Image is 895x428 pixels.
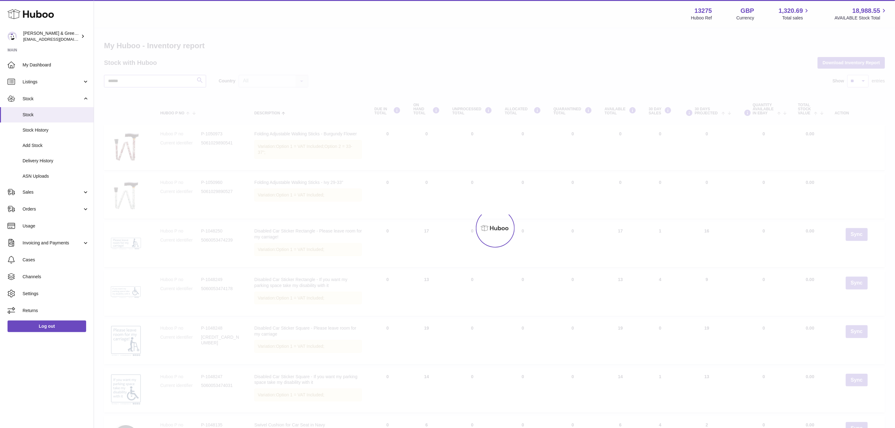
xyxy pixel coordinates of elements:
[736,15,754,21] div: Currency
[23,62,89,68] span: My Dashboard
[835,15,887,21] span: AVAILABLE Stock Total
[23,79,82,85] span: Listings
[23,274,89,280] span: Channels
[23,112,89,118] span: Stock
[23,173,89,179] span: ASN Uploads
[835,7,887,21] a: 18,988.55 AVAILABLE Stock Total
[779,7,803,15] span: 1,320.69
[23,223,89,229] span: Usage
[8,321,86,332] a: Log out
[782,15,810,21] span: Total sales
[23,257,89,263] span: Cases
[695,7,712,15] strong: 13275
[741,7,754,15] strong: GBP
[691,15,712,21] div: Huboo Ref
[23,189,82,195] span: Sales
[23,158,89,164] span: Delivery History
[779,7,810,21] a: 1,320.69 Total sales
[23,240,82,246] span: Invoicing and Payments
[23,291,89,297] span: Settings
[23,308,89,314] span: Returns
[23,37,92,42] span: [EMAIL_ADDRESS][DOMAIN_NAME]
[23,96,82,102] span: Stock
[852,7,880,15] span: 18,988.55
[23,206,82,212] span: Orders
[23,127,89,133] span: Stock History
[23,30,80,42] div: [PERSON_NAME] & Green Ltd
[23,143,89,149] span: Add Stock
[8,32,17,41] img: internalAdmin-13275@internal.huboo.com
